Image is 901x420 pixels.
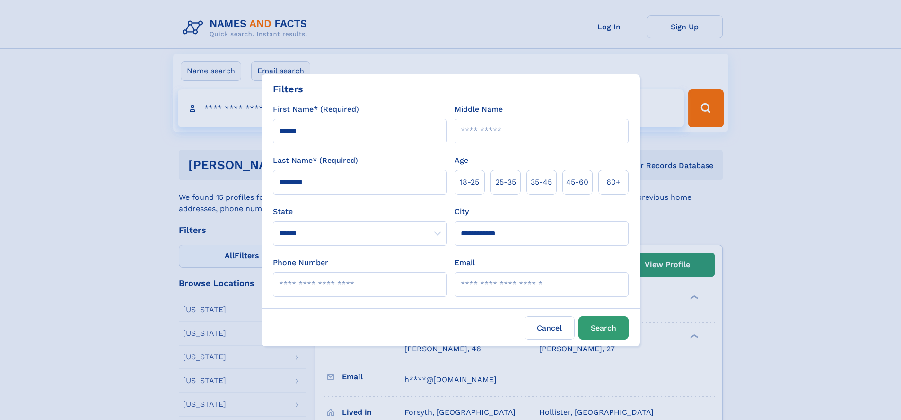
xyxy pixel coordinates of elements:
label: First Name* (Required) [273,104,359,115]
button: Search [578,316,629,340]
span: 25‑35 [495,177,516,188]
label: Phone Number [273,257,328,268]
label: Cancel [525,316,575,340]
span: 35‑45 [531,177,552,188]
span: 18‑25 [460,177,479,188]
label: City [455,206,469,217]
label: Middle Name [455,104,503,115]
span: 45‑60 [566,177,588,188]
label: Last Name* (Required) [273,155,358,166]
label: State [273,206,447,217]
label: Age [455,155,468,166]
div: Filters [273,82,303,96]
label: Email [455,257,475,268]
span: 60+ [606,177,621,188]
